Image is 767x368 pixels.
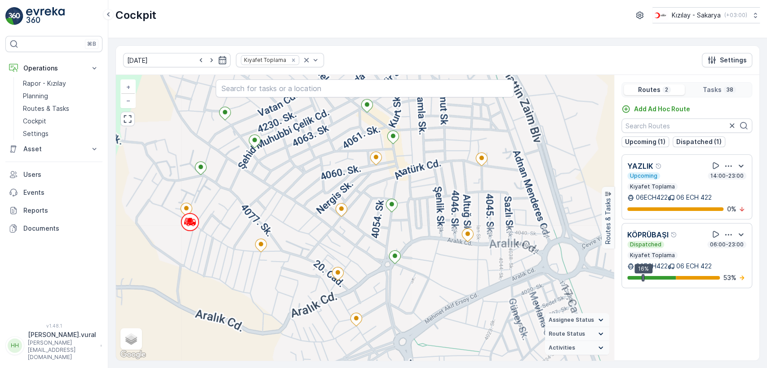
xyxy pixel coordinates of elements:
[676,193,712,202] p: 06 ECH 422
[23,64,84,73] p: Operations
[627,229,669,240] p: KÖPRÜBAŞI
[121,80,135,94] a: Zoom In
[23,117,46,126] p: Cockpit
[621,118,752,133] input: Search Routes
[545,327,609,341] summary: Route Status
[634,264,652,274] div: 16%
[118,349,148,360] img: Google
[23,188,99,197] p: Events
[672,11,721,20] p: Kızılay - Sakarya
[19,90,102,102] a: Planning
[19,115,102,127] a: Cockpit
[621,105,690,114] a: Add Ad Hoc Route
[19,77,102,90] a: Rapor - Kızılay
[724,12,747,19] p: ( +03:00 )
[5,330,102,361] button: HH[PERSON_NAME].vural[PERSON_NAME][EMAIL_ADDRESS][DOMAIN_NAME]
[636,262,668,271] p: 06ECH422
[709,241,745,248] p: 06:00-23:00
[673,136,725,147] button: Dispatched (1)
[5,59,102,77] button: Operations
[23,224,99,233] p: Documents
[26,7,65,25] img: logo_light-DOdMpM7g.png
[87,40,96,48] p: ⌘B
[727,205,736,214] p: 0 %
[549,330,585,337] span: Route Status
[652,7,760,23] button: Kızılay - Sakarya(+03:00)
[126,83,130,91] span: +
[720,56,747,65] p: Settings
[676,137,722,146] p: Dispatched (1)
[126,96,131,104] span: −
[5,140,102,158] button: Asset
[702,53,752,67] button: Settings
[723,273,736,282] p: 53 %
[288,57,298,64] div: Remove Kıyafet Toplama
[725,86,734,93] p: 38
[549,344,575,351] span: Activities
[19,102,102,115] a: Routes & Tasks
[28,330,96,339] p: [PERSON_NAME].vural
[23,92,48,101] p: Planning
[121,329,141,349] a: Layers
[216,79,514,97] input: Search for tasks or a location
[621,136,669,147] button: Upcoming (1)
[28,339,96,361] p: [PERSON_NAME][EMAIL_ADDRESS][DOMAIN_NAME]
[627,161,653,171] p: YAZLIK
[23,170,99,179] p: Users
[638,85,661,94] p: Routes
[709,172,745,180] p: 14:00-23:00
[664,86,669,93] p: 2
[5,219,102,237] a: Documents
[652,10,668,20] img: k%C4%B1z%C4%B1lay_DTAvauz.png
[5,184,102,202] a: Events
[19,127,102,140] a: Settings
[634,105,690,114] p: Add Ad Hoc Route
[8,338,22,353] div: HH
[23,104,69,113] p: Routes & Tasks
[676,262,712,271] p: 06 ECH 422
[629,183,676,190] p: Kıyafet Toplama
[545,313,609,327] summary: Assignee Status
[549,316,594,324] span: Assignee Status
[629,252,676,259] p: Kıyafet Toplama
[636,193,668,202] p: 06ECH422
[23,145,84,153] p: Asset
[121,94,135,107] a: Zoom Out
[23,79,66,88] p: Rapor - Kızılay
[5,166,102,184] a: Users
[5,7,23,25] img: logo
[5,323,102,329] span: v 1.48.1
[23,206,99,215] p: Reports
[629,241,662,248] p: Dispatched
[545,341,609,355] summary: Activities
[625,137,665,146] p: Upcoming (1)
[703,85,722,94] p: Tasks
[115,8,156,22] p: Cockpit
[603,198,612,245] p: Routes & Tasks
[670,231,678,238] div: Help Tooltip Icon
[655,162,662,170] div: Help Tooltip Icon
[118,349,148,360] a: Open this area in Google Maps (opens a new window)
[241,56,288,64] div: Kıyafet Toplama
[123,53,231,67] input: dd/mm/yyyy
[5,202,102,219] a: Reports
[629,172,658,180] p: Upcoming
[23,129,49,138] p: Settings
